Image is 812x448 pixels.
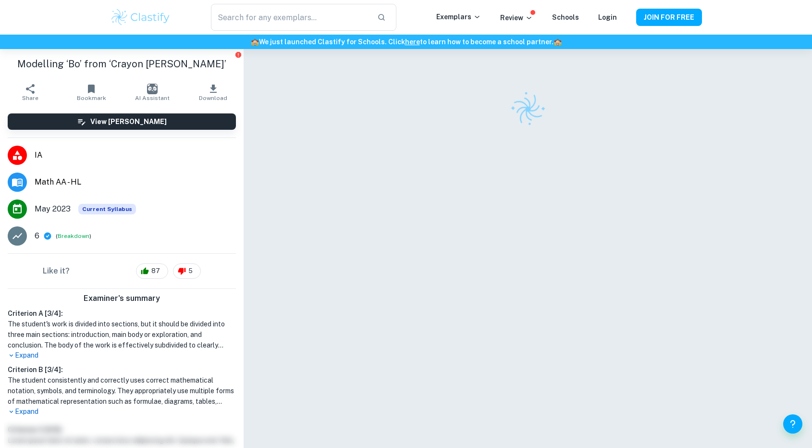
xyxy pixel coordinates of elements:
[500,12,533,23] p: Review
[147,84,158,94] img: AI Assistant
[58,232,89,240] button: Breakdown
[552,13,579,21] a: Schools
[43,265,70,277] h6: Like it?
[783,414,802,434] button: Help and Feedback
[78,204,136,214] div: This exemplar is based on the current syllabus. Feel free to refer to it for inspiration/ideas wh...
[122,79,183,106] button: AI Assistant
[8,308,236,319] h6: Criterion A [ 3 / 4 ]:
[61,79,122,106] button: Bookmark
[4,293,240,304] h6: Examiner's summary
[199,95,227,101] span: Download
[35,176,236,188] span: Math AA - HL
[598,13,617,21] a: Login
[56,232,91,241] span: ( )
[211,4,369,31] input: Search for any exemplars...
[636,9,702,26] button: JOIN FOR FREE
[554,38,562,46] span: 🏫
[183,266,198,276] span: 5
[35,149,236,161] span: IA
[405,38,420,46] a: here
[8,57,236,71] h1: Modelling ‘Bo’ from ‘Crayon [PERSON_NAME]’
[135,95,170,101] span: AI Assistant
[78,204,136,214] span: Current Syllabus
[110,8,171,27] img: Clastify logo
[35,230,39,242] p: 6
[136,263,168,279] div: 87
[22,95,38,101] span: Share
[8,350,236,361] p: Expand
[8,319,236,350] h1: The student's work is divided into sections, but it should be divided into three main sections: i...
[8,375,236,407] h1: The student consistently and correctly uses correct mathematical notation, symbols, and terminolo...
[234,51,242,58] button: Report issue
[2,37,810,47] h6: We just launched Clastify for Schools. Click to learn how to become a school partner.
[90,116,167,127] h6: View [PERSON_NAME]
[8,364,236,375] h6: Criterion B [ 3 / 4 ]:
[146,266,165,276] span: 87
[173,263,201,279] div: 5
[183,79,244,106] button: Download
[8,113,236,130] button: View [PERSON_NAME]
[251,38,259,46] span: 🏫
[77,95,106,101] span: Bookmark
[436,12,481,22] p: Exemplars
[8,407,236,417] p: Expand
[35,203,71,215] span: May 2023
[504,86,552,133] img: Clastify logo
